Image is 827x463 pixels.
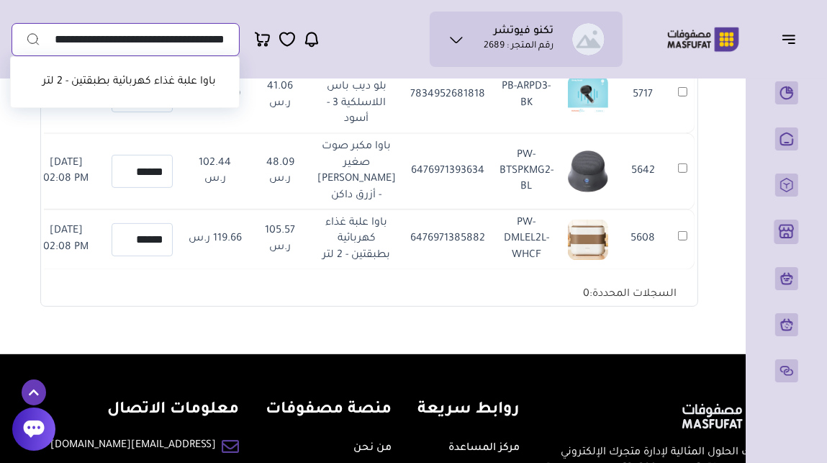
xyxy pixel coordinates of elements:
td: 5608 [615,210,671,269]
td: 48.09 ر.س [250,133,310,210]
h1: تكنو فيوتشر [494,25,553,40]
a: [EMAIL_ADDRESS][DOMAIN_NAME] [50,438,216,454]
h4: معلومات الاتصال [50,400,239,421]
td: 5717 [615,58,671,134]
img: Logo [657,25,749,53]
td: 6476971393634 [403,133,492,210]
div: السجلات المحددة: [565,278,695,302]
td: PB-ARPD3-BK [492,58,561,134]
td: [DATE] 02:08 PM [28,133,104,210]
td: [DATE] 02:08 PM [28,210,104,269]
td: باوا مكبر صوت صغير [PERSON_NAME] - أزرق داكن [310,133,403,210]
img: تكنو فيوتشر [572,23,605,55]
span: 0 [583,289,589,300]
td: باوا علبة غذاء كهربائية بطبقتين - 2 لتر [310,210,403,269]
img: 2025-07-15-687675b7d85f7.png [568,150,608,192]
td: 41.06 ر.س [250,58,310,134]
td: 7834952681818 [403,58,492,134]
td: PW-DMLEL2L-WHCF [492,210,561,269]
td: PW-BTSPKMG2-BL [492,133,561,210]
td: 5642 [615,133,671,210]
a: مركز المساعدة [448,443,520,454]
td: 119.66 ر.س [180,210,250,269]
td: 102.44 ر.س [180,133,250,210]
a: باوا علبة غذاء كهربائية بطبقتين - 2 لتر [42,76,216,88]
img: 20250714202552671652.png [568,76,608,116]
h4: روابط سريعة [417,400,520,421]
img: 20250714184918072298.png [568,220,608,260]
p: رقم المتجر : 2689 [484,40,553,54]
h4: منصة مصفوفات [266,400,392,421]
td: 6476971385882 [403,210,492,269]
a: من نحن [353,443,392,454]
td: سماعات بورودو بلو ديب باس اللاسلكية 3 - أسود [310,58,403,134]
td: 105.57 ر.س [250,210,310,269]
